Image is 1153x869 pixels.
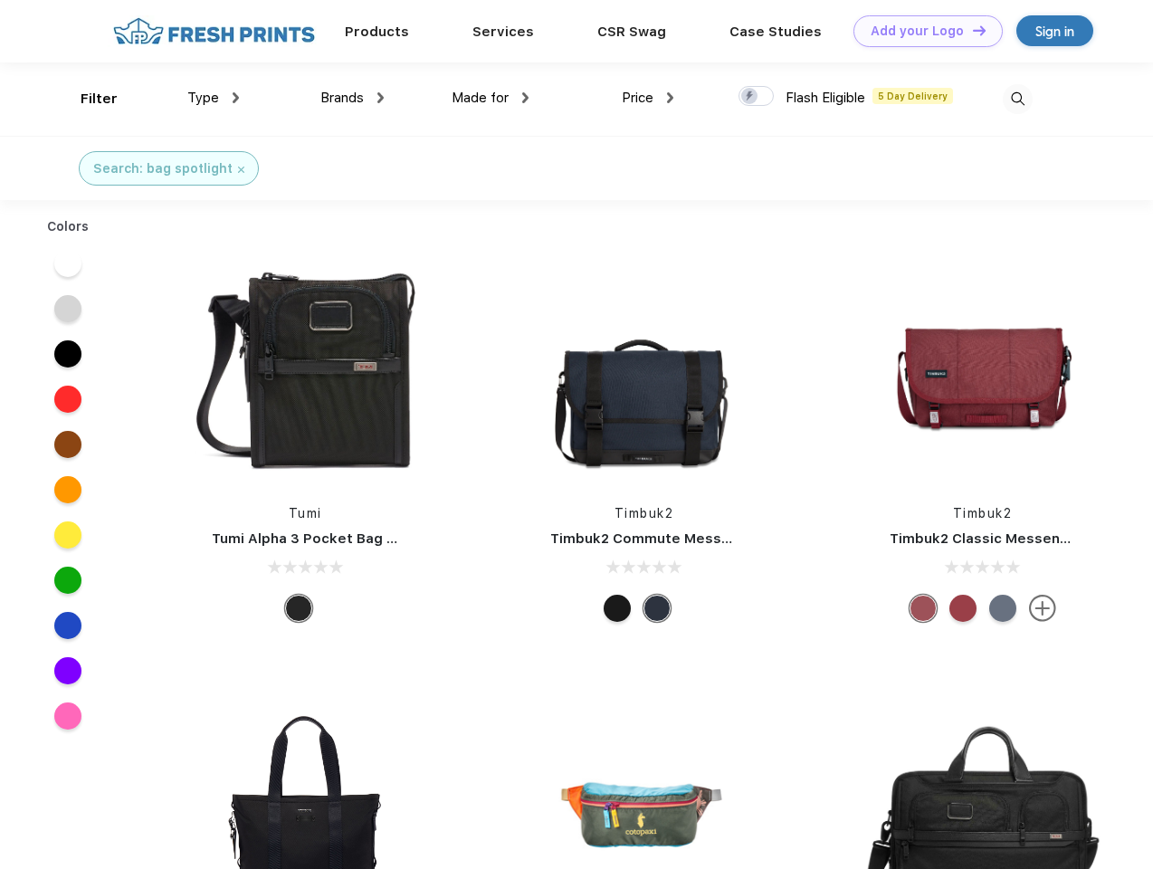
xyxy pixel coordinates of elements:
[377,92,384,103] img: dropdown.png
[872,88,953,104] span: 5 Day Delivery
[320,90,364,106] span: Brands
[185,245,425,486] img: func=resize&h=266
[108,15,320,47] img: fo%20logo%202.webp
[1016,15,1093,46] a: Sign in
[871,24,964,39] div: Add your Logo
[522,92,529,103] img: dropdown.png
[862,245,1103,486] img: func=resize&h=266
[667,92,673,103] img: dropdown.png
[615,506,674,520] a: Timbuk2
[1035,21,1074,42] div: Sign in
[233,92,239,103] img: dropdown.png
[973,25,986,35] img: DT
[93,159,233,178] div: Search: bag spotlight
[289,506,322,520] a: Tumi
[187,90,219,106] span: Type
[604,595,631,622] div: Eco Black
[452,90,509,106] span: Made for
[786,90,865,106] span: Flash Eligible
[212,530,424,547] a: Tumi Alpha 3 Pocket Bag Small
[33,217,103,236] div: Colors
[285,595,312,622] div: Black
[550,530,793,547] a: Timbuk2 Commute Messenger Bag
[81,89,118,110] div: Filter
[989,595,1016,622] div: Eco Lightbeam
[1029,595,1056,622] img: more.svg
[949,595,977,622] div: Eco Bookish
[622,90,653,106] span: Price
[910,595,937,622] div: Eco Collegiate Red
[523,245,764,486] img: func=resize&h=266
[643,595,671,622] div: Eco Nautical
[953,506,1013,520] a: Timbuk2
[890,530,1114,547] a: Timbuk2 Classic Messenger Bag
[238,167,244,173] img: filter_cancel.svg
[1003,84,1033,114] img: desktop_search.svg
[345,24,409,40] a: Products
